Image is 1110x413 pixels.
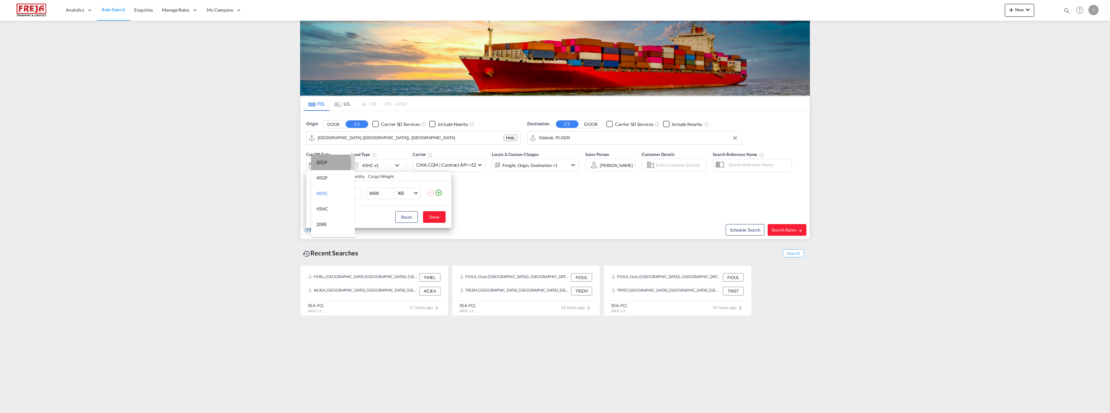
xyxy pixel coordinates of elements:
[316,190,328,197] div: 40HC
[316,206,328,212] div: 45HC
[316,159,328,166] div: 20GP
[316,237,327,243] div: 40RE
[316,175,328,181] div: 40GP
[316,221,327,228] div: 20RE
